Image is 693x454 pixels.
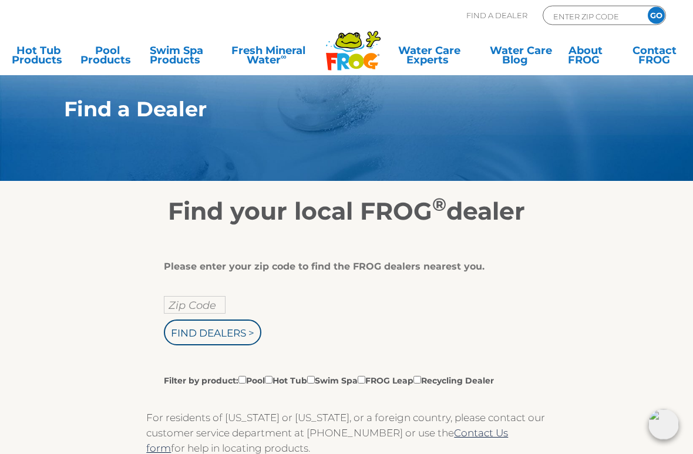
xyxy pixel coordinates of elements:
input: Zip Code Form [552,9,631,23]
img: openIcon [648,409,679,440]
input: Filter by product:PoolHot TubSwim SpaFROG LeapRecycling Dealer [238,376,246,384]
input: Filter by product:PoolHot TubSwim SpaFROG LeapRecycling Dealer [265,376,273,384]
input: Filter by product:PoolHot TubSwim SpaFROG LeapRecycling Dealer [307,376,315,384]
a: Fresh MineralWater∞ [218,46,318,69]
div: Please enter your zip code to find the FROG dealers nearest you. [164,261,520,273]
input: Filter by product:PoolHot TubSwim SpaFROG LeapRecycling Dealer [358,376,365,384]
a: Water CareBlog [490,46,543,69]
sup: ∞ [281,52,287,61]
input: Find Dealers > [164,320,261,346]
h1: Find a Dealer [64,98,587,122]
a: Swim SpaProducts [150,46,203,69]
a: Water CareExperts [383,46,475,69]
a: ContactFROG [628,46,681,69]
sup: ® [432,194,446,216]
a: PoolProducts [80,46,134,69]
a: AboutFROG [559,46,613,69]
p: Find A Dealer [466,6,527,25]
a: Hot TubProducts [12,46,65,69]
input: Filter by product:PoolHot TubSwim SpaFROG LeapRecycling Dealer [413,376,421,384]
input: GO [648,7,665,24]
label: Filter by product: Pool Hot Tub Swim Spa FROG Leap Recycling Dealer [164,374,494,387]
h2: Find your local FROG dealer [46,197,647,226]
